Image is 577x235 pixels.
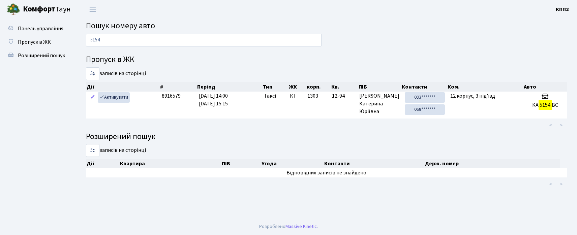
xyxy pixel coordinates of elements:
[162,92,181,100] span: 8916579
[450,92,495,100] span: 12 корпус, 3 під'їзд
[86,67,146,80] label: записів на сторінці
[89,92,97,103] a: Редагувати
[18,25,63,32] span: Панель управління
[556,6,569,13] b: КПП2
[199,92,228,107] span: [DATE] 14:00 [DATE] 15:15
[539,100,551,110] mark: 5154
[86,144,99,157] select: записів на сторінці
[526,102,564,108] h5: KA BC
[7,3,20,16] img: logo.png
[119,159,221,168] th: Квартира
[359,92,399,115] span: [PERSON_NAME] Катерина Юріївна
[285,223,317,230] a: Massive Kinetic
[86,67,99,80] select: записів на сторінці
[523,82,567,92] th: Авто
[261,159,324,168] th: Угода
[221,159,261,168] th: ПІБ
[196,82,262,92] th: Період
[86,144,146,157] label: записів на сторінці
[159,82,196,92] th: #
[3,49,71,62] a: Розширений пошук
[288,82,306,92] th: ЖК
[447,82,523,92] th: Ком.
[86,132,567,142] h4: Розширений пошук
[290,92,302,100] span: КТ
[306,82,331,92] th: корп.
[86,82,159,92] th: Дії
[86,55,567,65] h4: Пропуск в ЖК
[264,92,276,100] span: Таксі
[18,52,65,59] span: Розширений пошук
[401,82,447,92] th: Контакти
[86,20,155,32] span: Пошук номеру авто
[86,159,119,168] th: Дії
[358,82,401,92] th: ПІБ
[262,82,288,92] th: Тип
[23,4,71,15] span: Таун
[332,92,354,100] span: 12-94
[3,22,71,35] a: Панель управління
[98,92,130,103] a: Активувати
[84,4,101,15] button: Переключити навігацію
[18,38,51,46] span: Пропуск в ЖК
[307,92,318,100] span: 1303
[259,223,318,230] div: Розроблено .
[23,4,55,14] b: Комфорт
[86,168,567,177] td: Відповідних записів не знайдено
[3,35,71,49] a: Пропуск в ЖК
[424,159,560,168] th: Держ. номер
[556,5,569,13] a: КПП2
[331,82,358,92] th: Кв.
[324,159,424,168] th: Контакти
[86,34,322,46] input: Пошук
